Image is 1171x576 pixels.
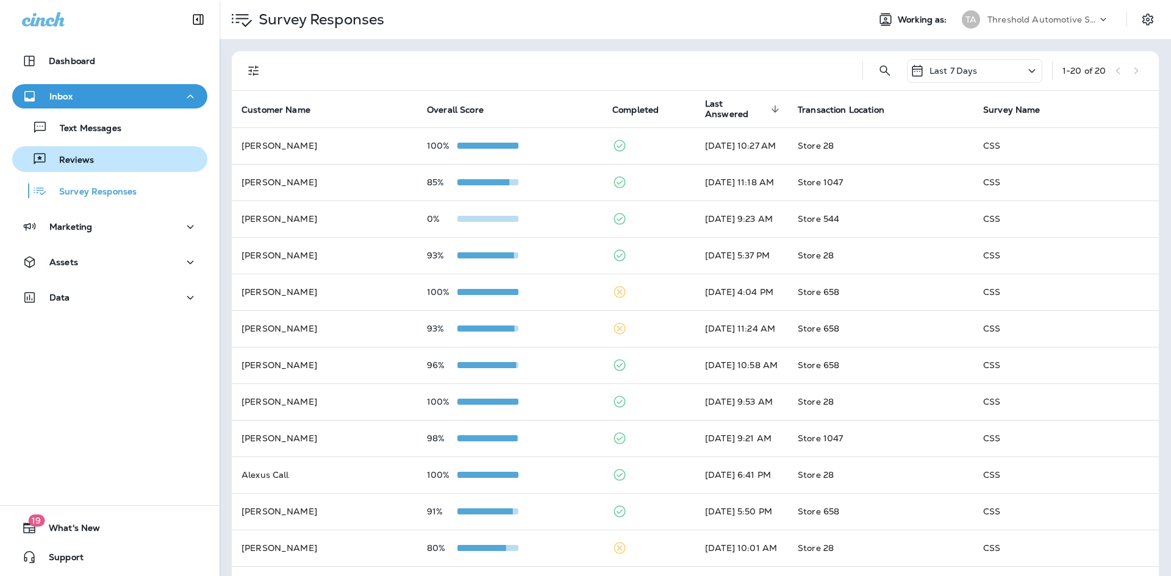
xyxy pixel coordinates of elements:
p: 100% [427,397,457,407]
td: [PERSON_NAME] [232,127,417,164]
span: Survey Name [983,105,1040,115]
button: Reviews [12,146,207,172]
td: [DATE] 9:53 AM [695,383,788,420]
td: [DATE] 10:27 AM [695,127,788,164]
td: CSS [973,127,1159,164]
p: Survey Responses [254,10,384,29]
p: Data [49,293,70,302]
td: Store 28 [788,383,973,420]
span: Completed [612,105,659,115]
td: [PERSON_NAME] [232,274,417,310]
td: [DATE] 10:01 AM [695,530,788,566]
p: Survey Responses [47,187,137,198]
td: CSS [973,383,1159,420]
td: [DATE] 9:23 AM [695,201,788,237]
p: 100% [427,141,457,151]
button: 19What's New [12,516,207,540]
td: [PERSON_NAME] [232,347,417,383]
td: Store 1047 [788,164,973,201]
td: [DATE] 5:50 PM [695,493,788,530]
td: [DATE] 4:04 PM [695,274,788,310]
button: Assets [12,250,207,274]
button: Settings [1137,9,1159,30]
td: CSS [973,347,1159,383]
td: [PERSON_NAME] [232,493,417,530]
span: Overall Score [427,104,500,115]
td: [PERSON_NAME] [232,530,417,566]
td: Store 1047 [788,420,973,457]
p: Last 7 Days [929,66,978,76]
span: Customer Name [242,104,326,115]
td: CSS [973,493,1159,530]
td: [PERSON_NAME] [232,383,417,420]
span: Transaction Location [798,104,900,115]
button: Marketing [12,215,207,239]
td: CSS [973,201,1159,237]
td: [DATE] 6:41 PM [695,457,788,493]
button: Survey Responses [12,178,207,204]
span: Last Answered [705,99,783,119]
p: 98% [427,433,457,443]
p: Reviews [47,155,94,166]
span: Transaction Location [798,105,884,115]
span: Customer Name [242,105,310,115]
p: Threshold Automotive Service dba Grease Monkey [987,15,1097,24]
td: [PERSON_NAME] [232,310,417,347]
td: [DATE] 11:18 AM [695,164,788,201]
td: CSS [973,164,1159,201]
button: Data [12,285,207,310]
p: Dashboard [49,56,95,66]
td: Store 658 [788,310,973,347]
td: Store 544 [788,201,973,237]
td: [PERSON_NAME] [232,164,417,201]
td: CSS [973,274,1159,310]
p: 85% [427,177,457,187]
span: Last Answered [705,99,767,119]
span: 19 [28,514,45,527]
p: 100% [427,287,457,297]
p: Inbox [49,91,73,101]
td: [PERSON_NAME] [232,237,417,274]
span: Support [37,552,84,567]
td: CSS [973,420,1159,457]
span: Completed [612,104,675,115]
p: Assets [49,257,78,267]
td: CSS [973,237,1159,274]
td: Alexus Call [232,457,417,493]
td: Store 28 [788,237,973,274]
td: [DATE] 5:37 PM [695,237,788,274]
button: Dashboard [12,49,207,73]
td: Store 28 [788,127,973,164]
td: [DATE] 9:21 AM [695,420,788,457]
p: 93% [427,324,457,333]
td: [PERSON_NAME] [232,420,417,457]
button: Inbox [12,84,207,108]
span: Working as: [898,15,950,25]
td: Store 658 [788,274,973,310]
td: CSS [973,310,1159,347]
button: Filters [242,59,266,83]
td: [PERSON_NAME] [232,201,417,237]
td: Store 28 [788,457,973,493]
button: Text Messages [12,115,207,140]
p: 0% [427,214,457,224]
td: Store 28 [788,530,973,566]
td: [DATE] 11:24 AM [695,310,788,347]
div: TA [962,10,980,29]
button: Search Survey Responses [873,59,897,83]
td: Store 658 [788,347,973,383]
button: Support [12,545,207,569]
td: Store 658 [788,493,973,530]
td: CSS [973,530,1159,566]
span: What's New [37,523,100,538]
td: CSS [973,457,1159,493]
span: Survey Name [983,104,1056,115]
p: 100% [427,470,457,480]
p: 96% [427,360,457,370]
p: 93% [427,251,457,260]
p: Text Messages [48,123,121,135]
button: Collapse Sidebar [181,7,215,32]
div: 1 - 20 of 20 [1062,66,1106,76]
td: [DATE] 10:58 AM [695,347,788,383]
span: Overall Score [427,105,484,115]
